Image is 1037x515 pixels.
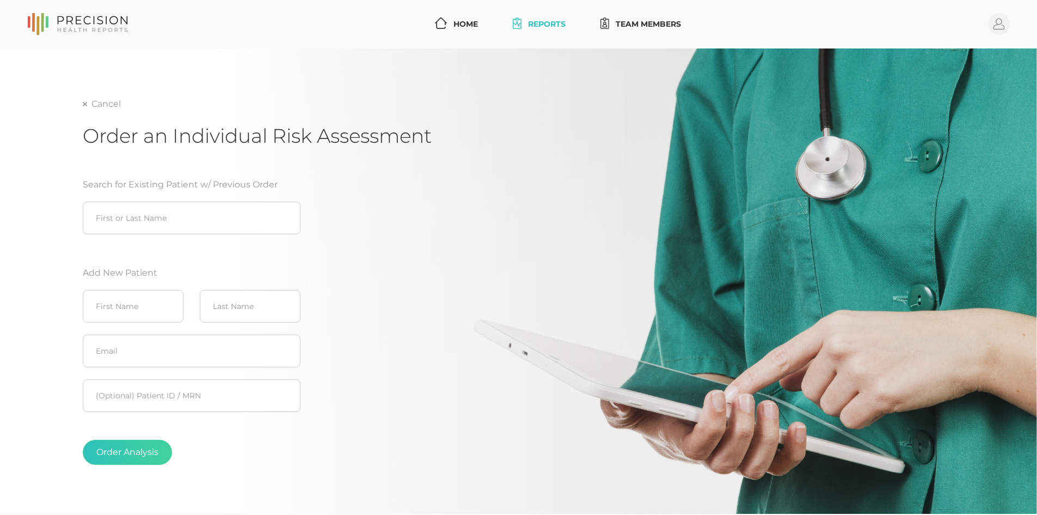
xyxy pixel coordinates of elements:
a: Home [431,14,482,34]
a: Reports [508,14,570,34]
label: Search for Existing Patient w/ Previous Order [83,178,278,191]
h1: Order an Individual Risk Assessment [83,124,954,148]
input: Last Name [200,290,300,323]
input: Email [83,335,300,367]
label: Add New Patient [83,266,300,280]
a: Cancel [83,99,121,110]
a: Team Members [596,14,685,34]
input: First Name [83,290,183,323]
input: Patient ID / MRN [83,379,300,412]
button: Order Analysis [83,440,172,465]
input: First or Last Name [83,202,300,234]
